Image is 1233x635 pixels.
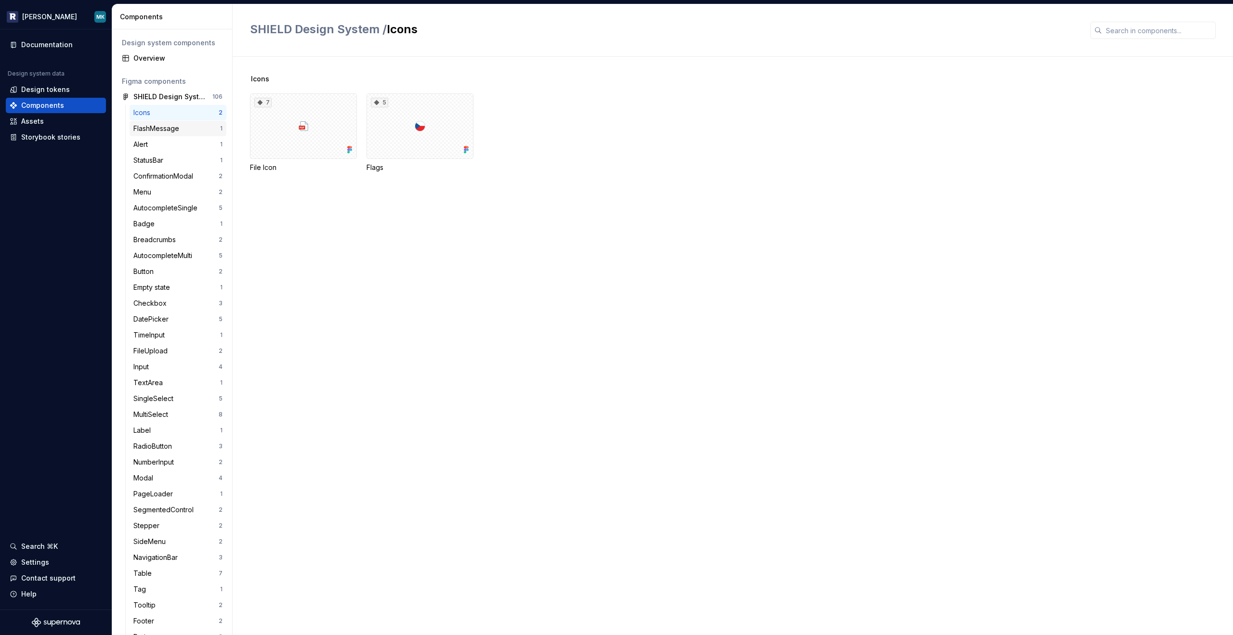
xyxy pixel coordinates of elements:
[22,12,77,22] div: [PERSON_NAME]
[130,534,226,549] a: SideMenu2
[21,542,58,551] div: Search ⌘K
[133,457,178,467] div: NumberInput
[130,137,226,152] a: Alert1
[133,537,170,546] div: SideMenu
[7,11,18,23] img: 5b96a3ba-bdbe-470d-a859-c795f8f9d209.png
[130,311,226,327] a: DatePicker5
[250,163,357,172] div: File Icon
[21,557,49,567] div: Settings
[2,6,110,27] button: [PERSON_NAME]MK
[220,585,223,593] div: 1
[219,188,223,196] div: 2
[133,156,167,165] div: StatusBar
[133,362,153,372] div: Input
[6,114,106,129] a: Assets
[21,573,76,583] div: Contact support
[250,22,1079,37] h2: Icons
[219,538,223,545] div: 2
[130,232,226,247] a: Breadcrumbs2
[219,554,223,561] div: 3
[133,267,157,276] div: Button
[130,454,226,470] a: NumberInput2
[6,130,106,145] a: Storybook stories
[133,108,154,117] div: Icons
[133,171,197,181] div: ConfirmationModal
[21,117,44,126] div: Assets
[219,204,223,212] div: 5
[133,394,177,403] div: SingleSelect
[133,251,196,260] div: AutocompleteMulti
[130,264,226,279] a: Button2
[21,101,64,110] div: Components
[130,597,226,613] a: Tooltip2
[219,411,223,418] div: 8
[133,298,171,308] div: Checkbox
[130,296,226,311] a: Checkbox3
[133,410,172,419] div: MultiSelect
[130,200,226,216] a: AutocompleteSingle5
[219,506,223,514] div: 2
[133,584,150,594] div: Tag
[250,22,387,36] span: SHIELD Design System /
[219,109,223,117] div: 2
[219,347,223,355] div: 2
[130,582,226,597] a: Tag1
[133,521,163,531] div: Stepper
[219,458,223,466] div: 2
[130,518,226,533] a: Stepper2
[219,570,223,577] div: 7
[219,172,223,180] div: 2
[118,51,226,66] a: Overview
[6,586,106,602] button: Help
[130,216,226,232] a: Badge1
[122,77,223,86] div: Figma components
[130,391,226,406] a: SingleSelect5
[6,570,106,586] button: Contact support
[133,314,172,324] div: DatePicker
[220,331,223,339] div: 1
[219,268,223,275] div: 2
[219,522,223,530] div: 2
[130,407,226,422] a: MultiSelect8
[130,375,226,390] a: TextArea1
[6,37,106,52] a: Documentation
[130,470,226,486] a: Modal4
[133,378,167,388] div: TextArea
[220,156,223,164] div: 1
[130,343,226,359] a: FileUpload2
[32,618,80,627] svg: Supernova Logo
[130,502,226,518] a: SegmentedControl2
[120,12,228,22] div: Components
[133,140,152,149] div: Alert
[6,82,106,97] a: Design tokens
[133,203,201,213] div: AutocompleteSingle
[219,474,223,482] div: 4
[130,550,226,565] a: NavigationBar3
[367,163,473,172] div: Flags
[21,85,70,94] div: Design tokens
[219,601,223,609] div: 2
[220,284,223,291] div: 1
[220,141,223,148] div: 1
[219,395,223,402] div: 5
[130,121,226,136] a: FlashMessage1
[220,490,223,498] div: 1
[130,168,226,184] a: ConfirmationModal2
[1102,22,1216,39] input: Search in components...
[122,38,223,48] div: Design system components
[133,616,158,626] div: Footer
[212,93,223,101] div: 106
[219,236,223,244] div: 2
[6,555,106,570] a: Settings
[133,426,155,435] div: Label
[133,330,169,340] div: TimeInput
[130,613,226,629] a: Footer2
[219,617,223,625] div: 2
[133,489,177,499] div: PageLoader
[219,442,223,450] div: 3
[371,98,388,107] div: 5
[219,299,223,307] div: 3
[130,439,226,454] a: RadioButton3
[133,553,182,562] div: NavigationBar
[133,283,174,292] div: Empty state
